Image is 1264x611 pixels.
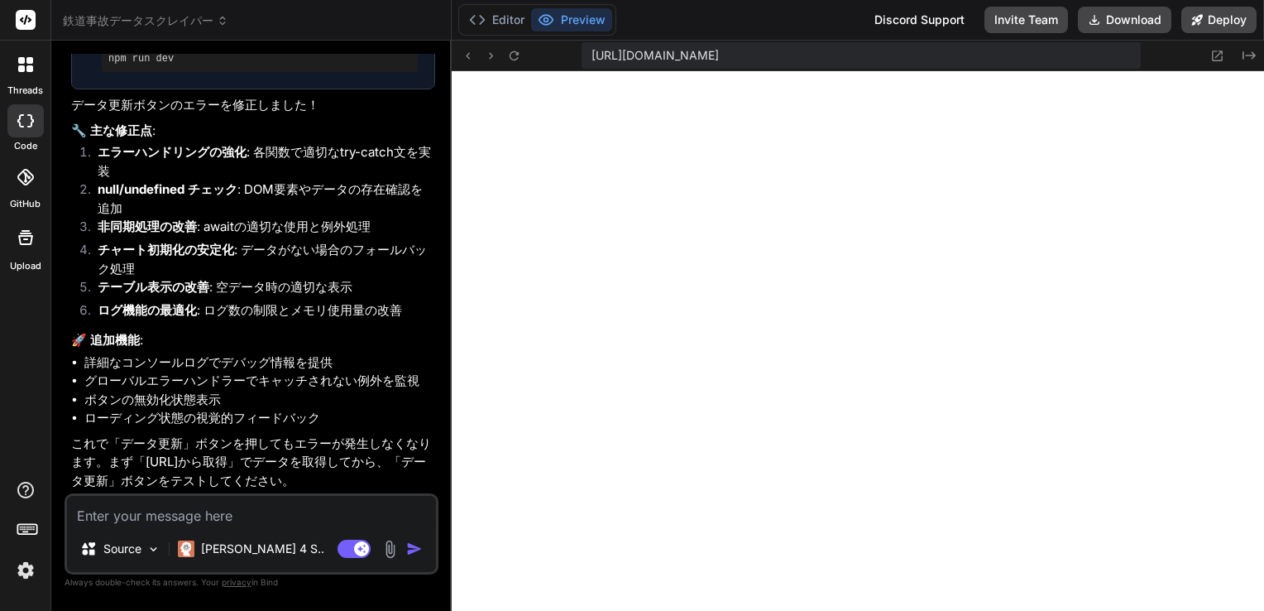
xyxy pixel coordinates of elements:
[84,180,435,218] li: : DOM要素やデータの存在確認を追加
[71,435,435,491] p: これで「データ更新」ボタンを押してもエラーが発生しなくなります。まず「[URL]から取得」でデータを取得してから、「データ更新」ボタンをテストしてください。
[84,278,435,301] li: : 空データ時の適切な表示
[98,181,237,197] strong: null/undefined チェック
[1181,7,1257,33] button: Deploy
[71,96,435,115] p: データ更新ボタンのエラーを修正しました！
[178,541,194,557] img: Claude 4 Sonnet
[84,301,435,325] li: : ログ数の制限とメモリ使用量の改善
[864,7,974,33] div: Discord Support
[84,218,435,241] li: : awaitの適切な使用と例外処理
[201,541,324,557] p: [PERSON_NAME] 4 S..
[84,354,435,373] li: 詳細なコンソールログでデバッグ情報を提供
[65,575,438,590] p: Always double-check its answers. Your in Bind
[71,122,435,141] p: :
[406,541,423,557] img: icon
[452,71,1264,611] iframe: Preview
[98,242,234,257] strong: チャート初期化の安定化
[84,409,435,428] li: ローディング状態の視覚的フィードバック
[381,540,400,559] img: attachment
[14,139,37,153] label: code
[531,8,612,31] button: Preview
[12,556,40,585] img: settings
[984,7,1068,33] button: Invite Team
[98,279,209,295] strong: テーブル表示の改善
[108,52,411,65] pre: npm run dev
[84,143,435,180] li: : 各関数で適切なtry-catch文を実装
[98,302,197,318] strong: ログ機能の最適化
[146,542,160,556] img: Pick Models
[63,12,228,29] span: 鉄道事故データスクレイパー
[98,219,197,234] strong: 非同期処理の改善
[71,331,435,350] p: :
[84,372,435,391] li: グローバルエラーハンドラーでキャッチされない例外を監視
[222,577,251,587] span: privacy
[103,541,141,557] p: Source
[1078,7,1171,33] button: Download
[98,144,247,160] strong: エラーハンドリングの強化
[591,47,719,64] span: [URL][DOMAIN_NAME]
[71,332,140,348] strong: 🚀 追加機能
[84,241,435,278] li: : データがない場合のフォールバック処理
[10,197,41,211] label: GitHub
[10,259,41,273] label: Upload
[462,8,531,31] button: Editor
[71,123,152,138] strong: 🔧 主な修正点
[84,391,435,410] li: ボタンの無効化状態表示
[7,84,43,98] label: threads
